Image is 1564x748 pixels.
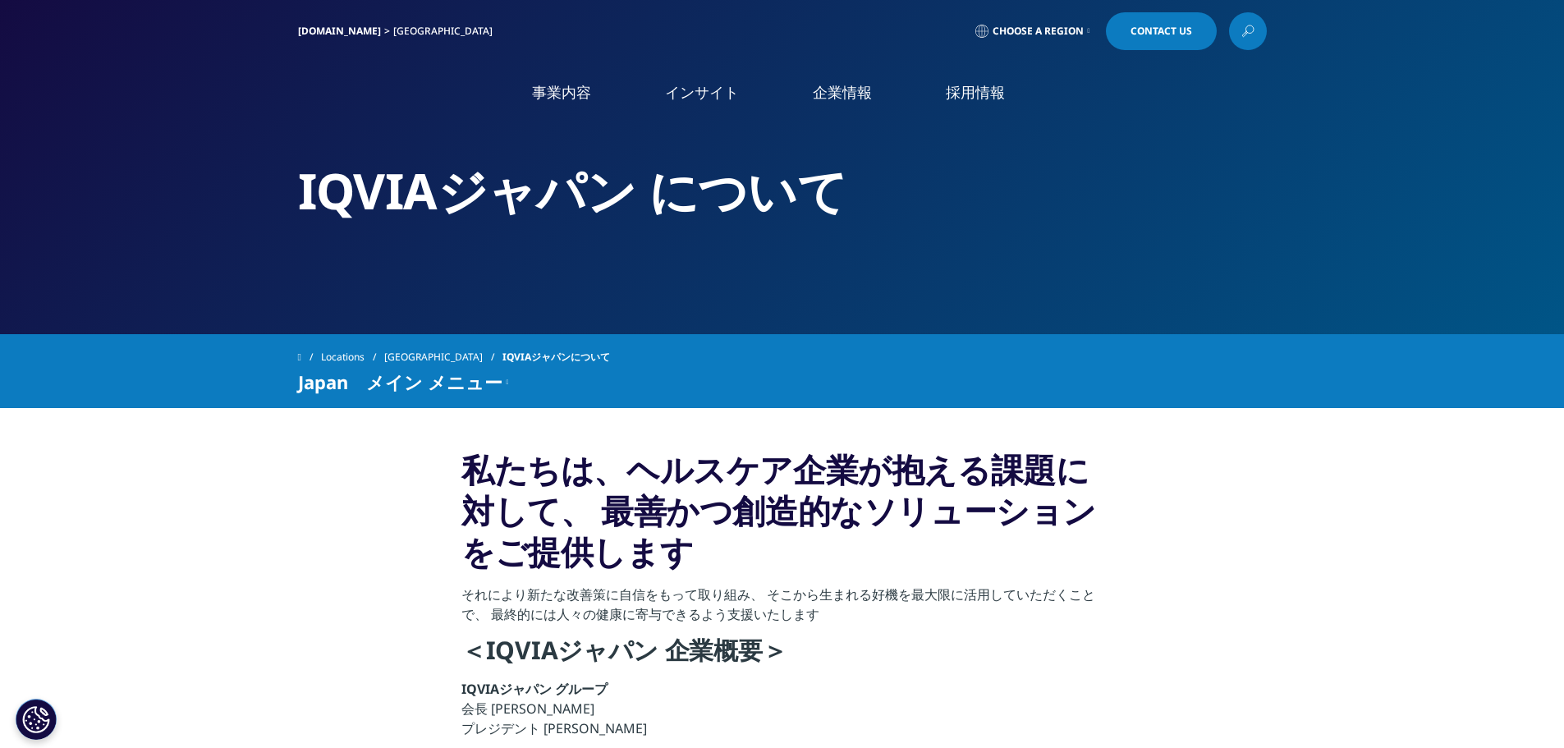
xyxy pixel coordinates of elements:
[461,679,1103,748] p: 会長 [PERSON_NAME] プレジデント [PERSON_NAME]
[16,699,57,740] button: Cookie 設定
[461,680,608,698] strong: IQVIAジャパン グループ
[946,82,1005,103] a: 採用情報
[298,160,1267,222] h2: IQVIAジャパン について
[665,82,739,103] a: インサイト
[1106,12,1217,50] a: Contact Us
[813,82,872,103] a: 企業情報
[1131,26,1192,36] span: Contact Us
[436,57,1267,135] nav: Primary
[502,342,610,372] span: IQVIAジャパンについて
[393,25,499,38] div: [GEOGRAPHIC_DATA]
[298,372,502,392] span: Japan メイン メニュー
[384,342,502,372] a: [GEOGRAPHIC_DATA]
[532,82,591,103] a: 事業内容
[321,342,384,372] a: Locations
[993,25,1084,38] span: Choose a Region
[461,585,1103,634] p: それにより新たな改善策に自信をもって取り組み、 そこから生まれる好機を最大限に活用していただくことで、 最終的には人々の健康に寄与できるよう支援いたします
[461,634,1103,679] h4: ＜IQVIAジャパン 企業概要＞
[461,449,1103,585] h3: 私たちは、ヘルスケア企業が抱える課題に対して、 最善かつ創造的なソリューションをご提供します
[298,24,381,38] a: [DOMAIN_NAME]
